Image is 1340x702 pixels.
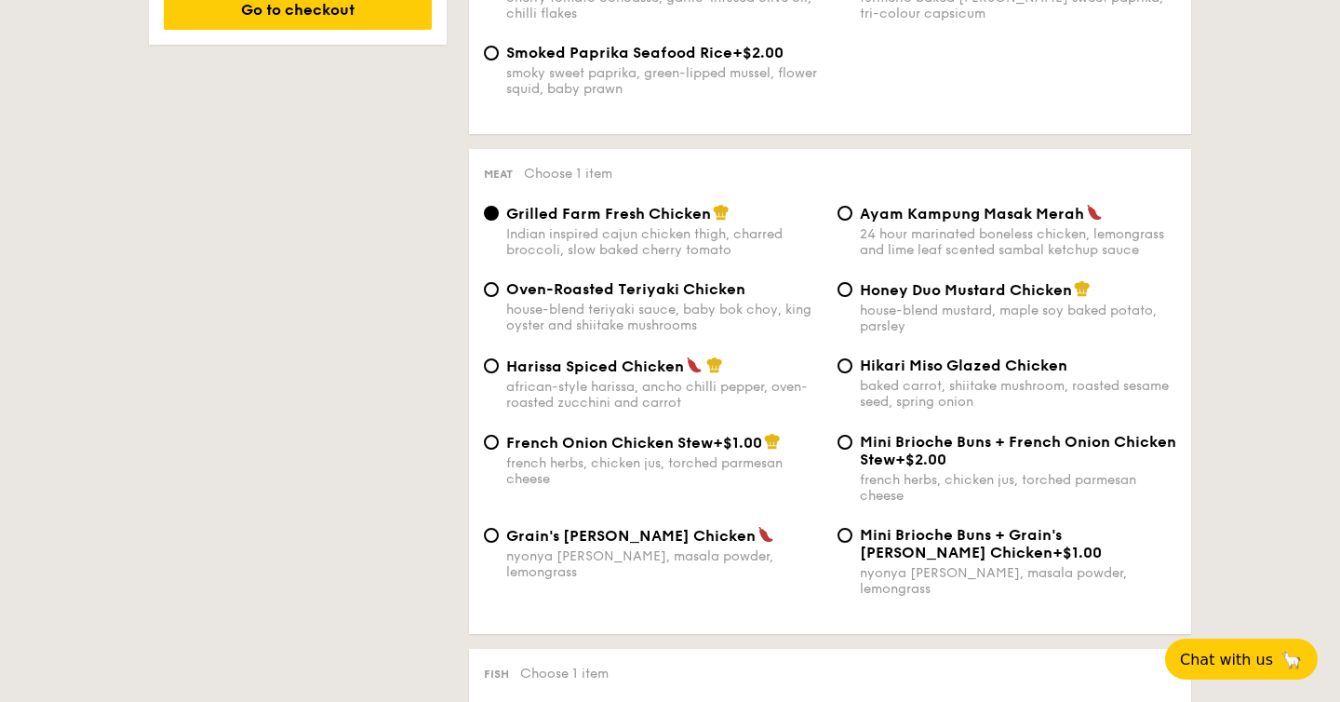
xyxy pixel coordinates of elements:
[506,302,823,333] div: house-blend teriyaki sauce, baby bok choy, king oyster and shiitake mushrooms
[484,358,499,373] input: Harissa Spiced Chickenafrican-style harissa, ancho chilli pepper, oven-roasted zucchini and carrot
[860,378,1176,410] div: baked carrot, shiitake mushroom, roasted sesame seed, spring onion
[506,205,711,223] span: Grilled Farm Fresh Chicken
[1180,651,1273,668] span: Chat with us
[484,46,499,61] input: Smoked Paprika Seafood Rice+$2.00smoky sweet paprika, green-lipped mussel, flower squid, baby prawn
[860,565,1176,597] div: nyonya [PERSON_NAME], masala powder, lemongrass
[524,166,612,182] span: Choose 1 item
[837,435,852,450] input: Mini Brioche Buns + French Onion Chicken Stew+$2.00french herbs, chicken jus, torched parmesan ch...
[860,472,1176,504] div: french herbs, chicken jus, torched parmesan cheese
[732,44,784,61] span: +$2.00
[837,528,852,543] input: Mini Brioche Buns + Grain's [PERSON_NAME] Chicken+$1.00nyonya [PERSON_NAME], masala powder, lemon...
[837,282,852,297] input: Honey Duo Mustard Chickenhouse-blend mustard, maple soy baked potato, parsley
[860,205,1084,223] span: Ayam Kampung Masak Merah
[837,358,852,373] input: Hikari Miso Glazed Chickenbaked carrot, shiitake mushroom, roasted sesame seed, spring onion
[860,433,1176,468] span: Mini Brioche Buns + French Onion Chicken Stew
[506,379,823,411] div: african-style harissa, ancho chilli pepper, oven-roasted zucchini and carrot
[706,357,723,373] img: icon-chef-hat.a58ddaea.svg
[1074,280,1091,297] img: icon-chef-hat.a58ddaea.svg
[484,206,499,221] input: Grilled Farm Fresh ChickenIndian inspired cajun chicken thigh, charred broccoli, slow baked cherr...
[484,168,513,181] span: Meat
[506,434,713,452] span: French Onion Chicken Stew
[764,433,781,450] img: icon-chef-hat.a58ddaea.svg
[860,526,1062,561] span: Mini Brioche Buns + Grain's [PERSON_NAME] Chicken
[506,358,684,375] span: Harissa Spiced Chicken
[506,548,823,580] div: nyonya [PERSON_NAME], masala powder, lemongrass
[860,226,1176,258] div: 24 hour marinated boneless chicken, lemongrass and lime leaf scented sambal ketchup sauce
[484,528,499,543] input: Grain's [PERSON_NAME] Chickennyonya [PERSON_NAME], masala powder, lemongrass
[713,204,730,221] img: icon-chef-hat.a58ddaea.svg
[860,303,1176,334] div: house-blend mustard, maple soy baked potato, parsley
[484,282,499,297] input: Oven-Roasted Teriyaki Chickenhouse-blend teriyaki sauce, baby bok choy, king oyster and shiitake ...
[713,434,762,452] span: +$1.00
[860,281,1072,299] span: Honey Duo Mustard Chicken
[520,666,609,682] span: Choose 1 item
[506,65,823,97] div: smoky sweet paprika, green-lipped mussel, flower squid, baby prawn
[837,206,852,221] input: Ayam Kampung Masak Merah24 hour marinated boneless chicken, lemongrass and lime leaf scented samb...
[1280,649,1303,670] span: 🦙
[860,357,1067,374] span: Hikari Miso Glazed Chicken
[1165,639,1318,680] button: Chat with us🦙
[484,668,509,681] span: Fish
[506,455,823,487] div: french herbs, chicken jus, torched parmesan cheese
[757,526,774,543] img: icon-spicy.37a8142b.svg
[506,226,823,258] div: Indian inspired cajun chicken thigh, charred broccoli, slow baked cherry tomato
[1086,204,1103,221] img: icon-spicy.37a8142b.svg
[506,527,756,545] span: Grain's [PERSON_NAME] Chicken
[484,435,499,450] input: French Onion Chicken Stew+$1.00french herbs, chicken jus, torched parmesan cheese
[506,280,745,298] span: Oven-Roasted Teriyaki Chicken
[1052,544,1102,561] span: +$1.00
[506,44,732,61] span: Smoked Paprika Seafood Rice
[686,357,703,373] img: icon-spicy.37a8142b.svg
[895,451,946,468] span: +$2.00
